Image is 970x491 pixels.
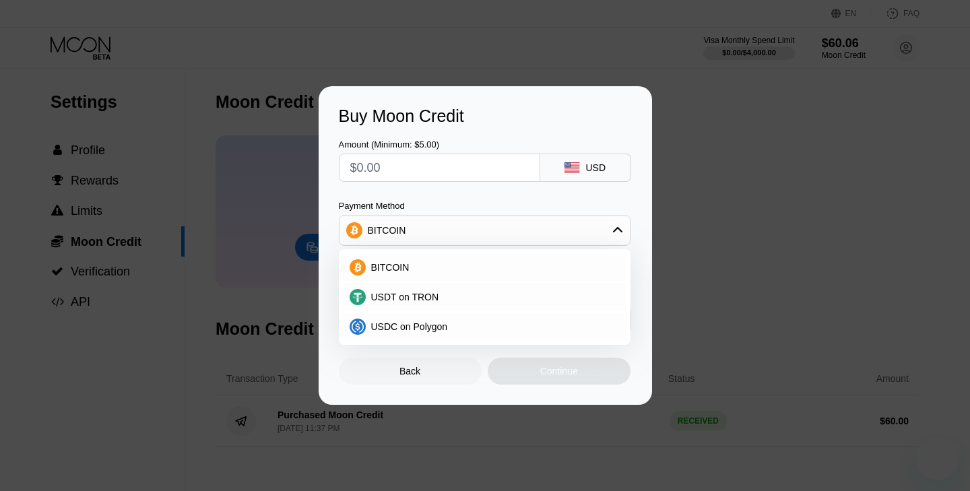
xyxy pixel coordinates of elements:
[399,366,420,377] div: Back
[916,437,959,480] iframe: Button to launch messaging window
[343,284,626,310] div: USDT on TRON
[368,225,406,236] div: BITCOIN
[339,106,632,126] div: Buy Moon Credit
[343,313,626,340] div: USDC on Polygon
[371,292,439,302] span: USDT on TRON
[339,201,630,211] div: Payment Method
[371,321,448,332] span: USDC on Polygon
[585,162,606,173] div: USD
[350,154,529,181] input: $0.00
[339,139,540,150] div: Amount (Minimum: $5.00)
[339,217,630,244] div: BITCOIN
[339,358,482,385] div: Back
[371,262,410,273] span: BITCOIN
[343,254,626,281] div: BITCOIN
